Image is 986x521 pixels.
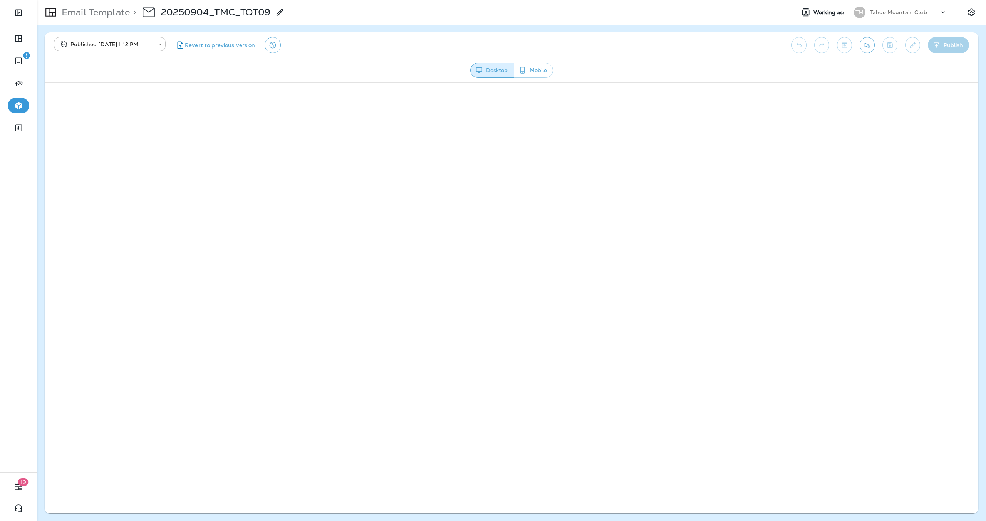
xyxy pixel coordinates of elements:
p: Email Template [59,7,130,18]
p: > [130,7,136,18]
button: View Changelog [265,37,281,53]
button: Send test email [860,37,875,53]
button: Expand Sidebar [8,5,29,20]
p: Tahoe Mountain Club [870,9,927,15]
span: 19 [18,478,29,486]
p: 20250904_TMC_TOT09 [161,7,271,18]
button: Mobile [514,63,553,78]
button: Settings [964,5,978,19]
iframe: To enrich screen reader interactions, please activate Accessibility in Grammarly extension settings [45,83,978,474]
button: Desktop [470,63,514,78]
button: 19 [8,479,29,494]
div: Published [DATE] 1:12 PM [59,40,153,48]
div: TM [854,7,865,18]
button: Revert to previous version [172,37,258,53]
span: Revert to previous version [185,42,255,49]
span: Working as: [813,9,846,16]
